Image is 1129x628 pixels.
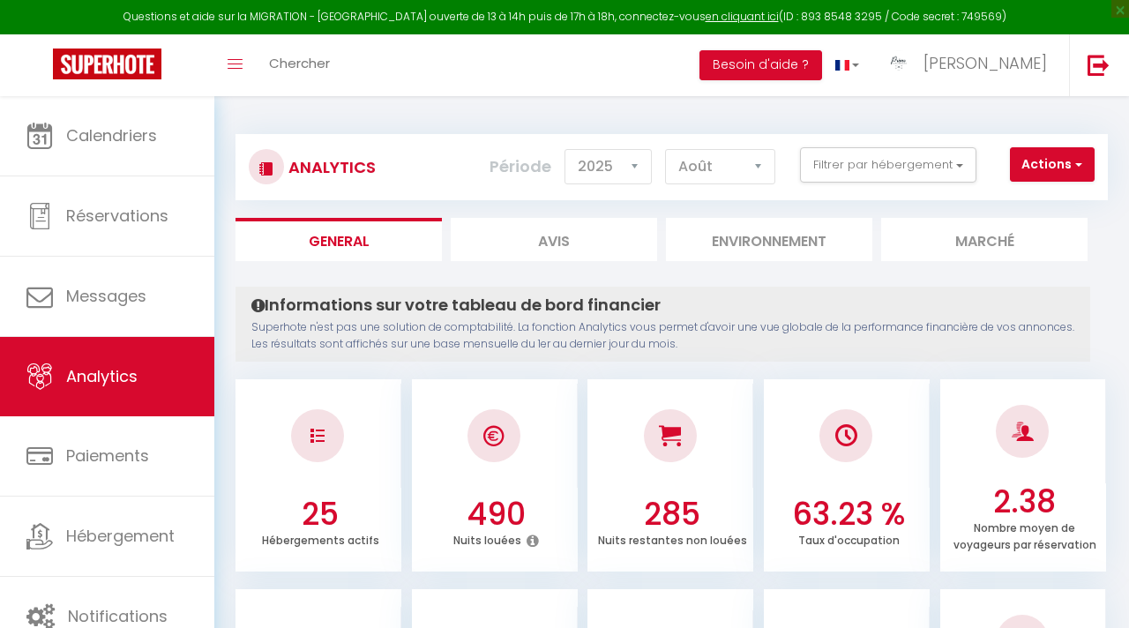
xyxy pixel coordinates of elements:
[284,147,376,187] h3: Analytics
[772,496,925,533] h3: 63.23 %
[251,319,1074,353] p: Superhote n'est pas une solution de comptabilité. La fonction Analytics vous permet d'avoir une v...
[666,218,872,261] li: Environnement
[596,496,750,533] h3: 285
[881,218,1088,261] li: Marché
[453,529,521,548] p: Nuits louées
[66,525,175,547] span: Hébergement
[262,529,379,548] p: Hébergements actifs
[68,605,168,627] span: Notifications
[1055,554,1129,628] iframe: LiveChat chat widget
[53,49,161,79] img: Super Booking
[490,147,551,186] label: Période
[886,50,912,77] img: ...
[598,529,747,548] p: Nuits restantes non louées
[451,218,657,261] li: Avis
[310,429,325,443] img: NO IMAGE
[66,124,157,146] span: Calendriers
[699,50,822,80] button: Besoin d'aide ?
[66,365,138,387] span: Analytics
[798,529,900,548] p: Taux d'occupation
[66,285,146,307] span: Messages
[243,496,397,533] h3: 25
[1010,147,1095,183] button: Actions
[420,496,573,533] h3: 490
[251,295,1074,315] h4: Informations sur votre tableau de bord financier
[800,147,976,183] button: Filtrer par hébergement
[706,9,779,24] a: en cliquant ici
[1088,54,1110,76] img: logout
[256,34,343,96] a: Chercher
[872,34,1069,96] a: ... [PERSON_NAME]
[923,52,1047,74] span: [PERSON_NAME]
[269,54,330,72] span: Chercher
[953,517,1096,552] p: Nombre moyen de voyageurs par réservation
[948,483,1102,520] h3: 2.38
[66,445,149,467] span: Paiements
[66,205,168,227] span: Réservations
[236,218,442,261] li: General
